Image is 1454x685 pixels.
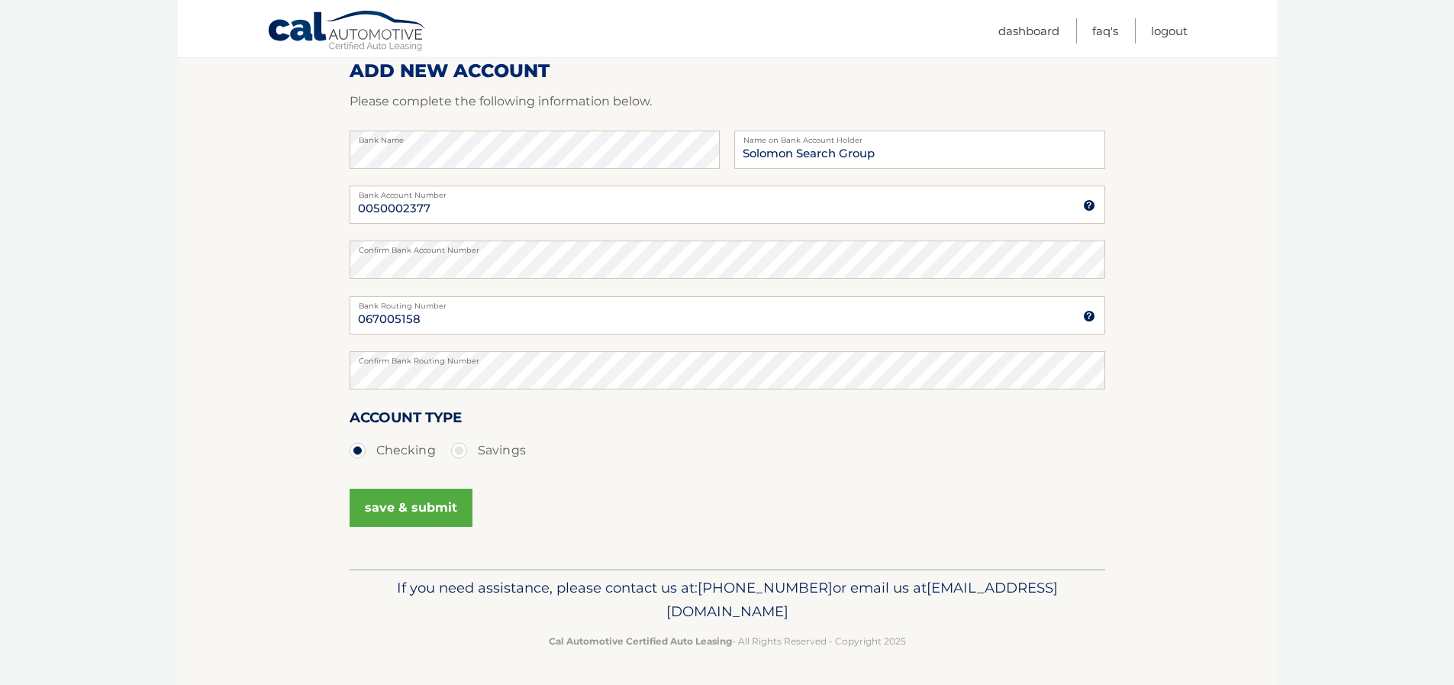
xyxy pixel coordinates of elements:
[1083,310,1095,322] img: tooltip.svg
[1083,199,1095,212] img: tooltip.svg
[350,296,1105,309] label: Bank Routing Number
[359,576,1095,625] p: If you need assistance, please contact us at: or email us at
[350,296,1105,334] input: Bank Routing Number
[1092,18,1118,44] a: FAQ's
[350,435,436,466] label: Checking
[350,351,1105,364] label: Confirm Bank Routing Number
[350,186,1105,224] input: Bank Account Number
[350,241,1105,253] label: Confirm Bank Account Number
[350,406,462,435] label: Account Type
[734,131,1104,143] label: Name on Bank Account Holder
[451,435,526,466] label: Savings
[359,633,1095,649] p: - All Rights Reserved - Copyright 2025
[350,91,1105,112] p: Please complete the following information below.
[350,131,720,143] label: Bank Name
[350,186,1105,198] label: Bank Account Number
[267,10,427,54] a: Cal Automotive
[998,18,1059,44] a: Dashboard
[734,131,1104,169] input: Name on Account (Account Holder Name)
[1151,18,1188,44] a: Logout
[549,635,732,647] strong: Cal Automotive Certified Auto Leasing
[698,579,833,596] span: [PHONE_NUMBER]
[350,489,472,527] button: save & submit
[350,60,1105,82] h2: ADD NEW ACCOUNT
